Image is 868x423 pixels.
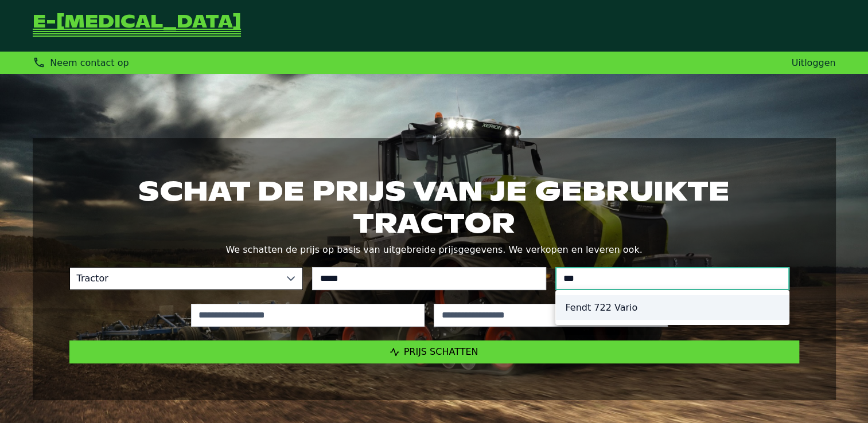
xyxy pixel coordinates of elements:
div: Neem contact op [33,56,129,69]
li: Fendt 722 Vario [556,295,789,320]
a: Uitloggen [792,57,836,68]
span: Tractor [70,268,280,289]
p: We schatten de prijs op basis van uitgebreide prijsgegevens. We verkopen en leveren ook. [69,242,799,258]
button: Prijs schatten [69,340,799,363]
ul: Option List [556,291,789,324]
a: Terug naar de startpagina [33,14,241,38]
h1: Schat de prijs van je gebruikte tractor [69,175,799,239]
span: Neem contact op [50,57,129,68]
span: Prijs schatten [404,346,478,357]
